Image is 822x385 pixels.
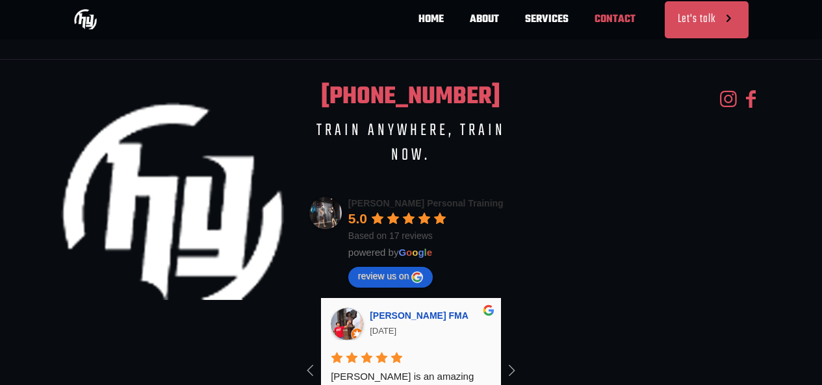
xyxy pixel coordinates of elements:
div: powered by [348,246,513,259]
span: G [398,247,406,258]
span: e [427,247,432,258]
span: o [412,247,418,258]
span: g [418,247,424,258]
a: Write a review [348,267,433,288]
a: [PHONE_NUMBER] [321,79,500,116]
a: Google place profile [348,198,504,208]
span: [PERSON_NAME] Personal Training [348,198,504,208]
span: 5.0 [348,211,367,226]
div: Based on 17 reviews [348,229,513,242]
a: Google user profile [370,310,472,321]
h4: TRAIN ANYWHERE, TRAIN NOW. [300,118,522,168]
div: [DATE] [331,323,491,339]
img: BOOK A FREE SESSION NOW! [74,8,97,31]
a: Let's talk [665,1,749,38]
span: o [406,247,412,258]
img: BOOK A FREE SESSION NOW! [61,90,284,312]
span: l [424,247,427,258]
